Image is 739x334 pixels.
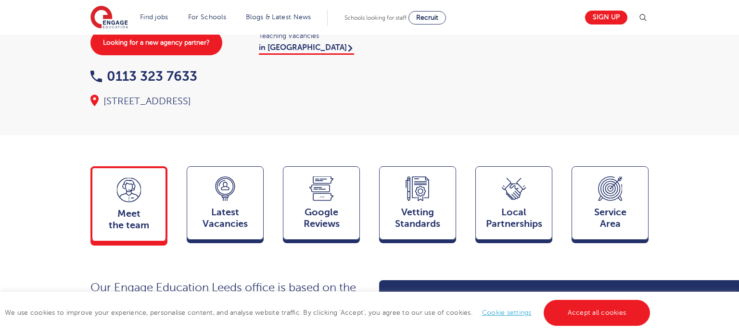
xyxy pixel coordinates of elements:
[544,300,650,326] a: Accept all cookies
[259,43,354,55] a: in [GEOGRAPHIC_DATA]
[475,166,552,244] a: Local Partnerships
[90,6,128,30] img: Engage Education
[481,207,547,230] span: Local Partnerships
[288,207,355,230] span: Google Reviews
[577,207,643,230] span: Service Area
[246,13,311,21] a: Blogs & Latest News
[140,13,168,21] a: Find jobs
[416,14,438,21] span: Recruit
[379,166,456,244] a: VettingStandards
[572,166,649,244] a: ServiceArea
[97,208,161,231] span: Meet the team
[283,166,360,244] a: GoogleReviews
[408,11,446,25] a: Recruit
[90,166,167,246] a: Meetthe team
[585,11,627,25] a: Sign up
[482,309,532,316] a: Cookie settings
[90,95,360,108] div: [STREET_ADDRESS]
[344,14,407,21] span: Schools looking for staff
[259,30,360,41] span: Teaching Vacancies
[192,207,258,230] span: Latest Vacancies
[188,13,226,21] a: For Schools
[384,207,451,230] span: Vetting Standards
[90,69,197,84] a: 0113 323 7633
[5,309,652,316] span: We use cookies to improve your experience, personalise content, and analyse website traffic. By c...
[187,166,264,244] a: LatestVacancies
[90,30,222,55] a: Looking for a new agency partner?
